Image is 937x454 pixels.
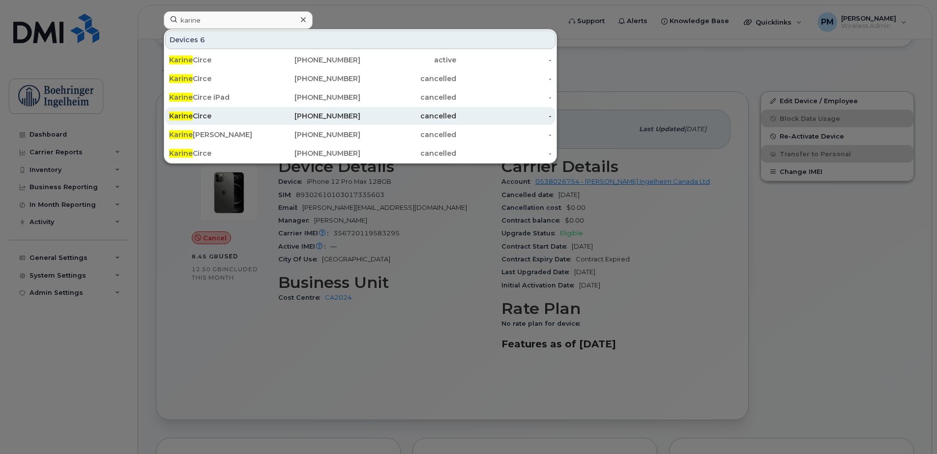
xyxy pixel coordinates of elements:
span: Karine [169,112,193,120]
div: [PHONE_NUMBER] [265,148,361,158]
div: [PHONE_NUMBER] [265,130,361,140]
span: Karine [169,93,193,102]
div: [PHONE_NUMBER] [265,92,361,102]
div: cancelled [360,92,456,102]
input: Find something... [164,11,313,29]
div: Devices [165,30,556,49]
span: Karine [169,149,193,158]
div: [PHONE_NUMBER] [265,55,361,65]
span: Karine [169,74,193,83]
a: KarineCirce[PHONE_NUMBER]active- [165,51,556,69]
div: - [456,92,552,102]
div: cancelled [360,130,456,140]
span: Karine [169,130,193,139]
div: Circe iPad [169,92,265,102]
div: Circe [169,148,265,158]
div: - [456,74,552,84]
div: Circe [169,111,265,121]
a: KarineCirce[PHONE_NUMBER]cancelled- [165,107,556,125]
div: cancelled [360,148,456,158]
div: Circe [169,74,265,84]
div: [PHONE_NUMBER] [265,111,361,121]
div: - [456,111,552,121]
div: cancelled [360,74,456,84]
div: [PERSON_NAME] [169,130,265,140]
div: - [456,148,552,158]
div: [PHONE_NUMBER] [265,74,361,84]
div: - [456,130,552,140]
div: cancelled [360,111,456,121]
div: Circe [169,55,265,65]
span: 6 [200,35,205,45]
a: KarineCirce iPad[PHONE_NUMBER]cancelled- [165,88,556,106]
a: Karine[PERSON_NAME][PHONE_NUMBER]cancelled- [165,126,556,143]
a: KarineCirce[PHONE_NUMBER]cancelled- [165,144,556,162]
div: active [360,55,456,65]
a: KarineCirce[PHONE_NUMBER]cancelled- [165,70,556,87]
div: - [456,55,552,65]
span: Karine [169,56,193,64]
